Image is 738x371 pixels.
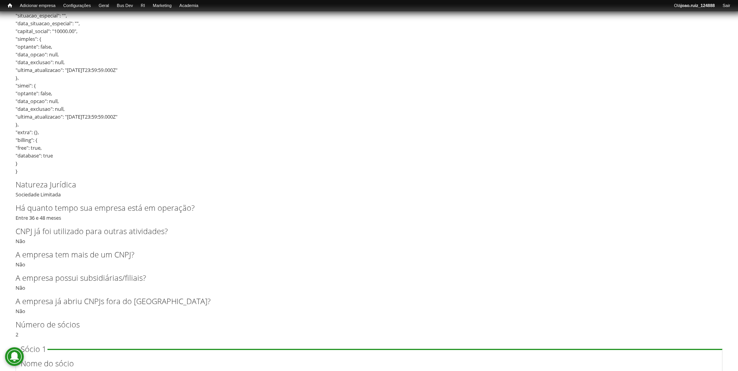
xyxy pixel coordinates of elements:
a: Adicionar empresa [16,2,60,10]
div: Não [16,226,722,245]
label: A empresa tem mais de um CNPJ? [16,249,710,261]
label: A empresa já abriu CNPJs fora do [GEOGRAPHIC_DATA]? [16,296,710,307]
label: Número de sócios [16,319,710,331]
label: Natureza Jurídica [16,179,710,191]
a: Configurações [60,2,95,10]
a: Bus Dev [113,2,137,10]
a: Sair [719,2,734,10]
a: Academia [175,2,202,10]
span: Sócio 1 [21,344,46,354]
div: 2 [16,319,722,338]
strong: joao.ruiz_124888 [681,3,715,8]
label: Nome do sócio [21,358,705,369]
a: Início [4,2,16,9]
label: A empresa possui subsidiárias/filiais? [16,272,710,284]
div: Não [16,272,722,292]
span: Início [8,3,12,8]
div: Não [16,296,722,315]
div: Não [16,249,722,268]
div: Sociedade Limitada [16,179,722,198]
label: Há quanto tempo sua empresa está em operação? [16,202,710,214]
a: Marketing [149,2,175,10]
div: Entre 36 e 48 meses [16,202,722,222]
a: Olájoao.ruiz_124888 [670,2,719,10]
label: CNPJ já foi utilizado para outras atividades? [16,226,710,237]
a: RI [137,2,149,10]
a: Geral [95,2,113,10]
